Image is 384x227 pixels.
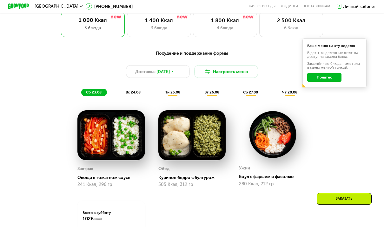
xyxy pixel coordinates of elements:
[239,182,307,187] div: 280 Ккал, 212 гр
[156,68,170,75] span: [DATE]
[307,44,361,48] div: Ваше меню на эту неделю
[307,51,361,59] div: В даты, выделенные желтым, доступна замена блюд.
[164,90,180,94] span: пн 25.08
[265,17,318,24] div: 2 500 Ккал
[249,4,275,8] a: Качество еды
[86,3,133,10] a: [PHONE_NUMBER]
[158,175,230,180] div: Куриное бедро с булгуром
[158,165,169,173] div: Обед
[265,24,318,31] div: 6 блюд
[194,65,258,78] button: Настроить меню
[94,217,102,221] span: Ккал
[133,24,185,31] div: 3 блюда
[199,17,251,24] div: 1 800 Ккал
[77,165,93,173] div: Завтрак
[86,90,102,94] span: сб 23.08
[135,68,156,75] span: Доставка:
[280,4,298,8] a: Вендинги
[307,62,361,70] div: Заменённые блюда пометили в меню жёлтой точкой.
[199,24,251,31] div: 4 блюда
[282,90,297,94] span: чт 28.08
[133,17,185,24] div: 1 400 Ккал
[317,193,372,205] div: Заказать
[302,4,330,8] div: поставщикам
[34,50,350,57] div: Похудение и поддержание формы
[239,174,311,179] div: Боул с фаршем и фасолью
[83,210,139,222] div: Всего в субботу
[66,24,120,31] div: 3 блюда
[83,216,94,222] span: 1026
[77,175,149,180] div: Овощи в томатном соусе
[243,90,258,94] span: ср 27.08
[204,90,219,94] span: вт 26.08
[307,73,341,82] button: Понятно
[126,90,141,94] span: вс 24.08
[35,4,78,8] span: [GEOGRAPHIC_DATA]
[158,182,226,187] div: 505 Ккал, 312 гр
[77,182,145,187] div: 241 Ккал, 296 гр
[239,164,250,172] div: Ужин
[66,17,120,23] div: 1 000 Ккал
[343,3,376,10] div: Личный кабинет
